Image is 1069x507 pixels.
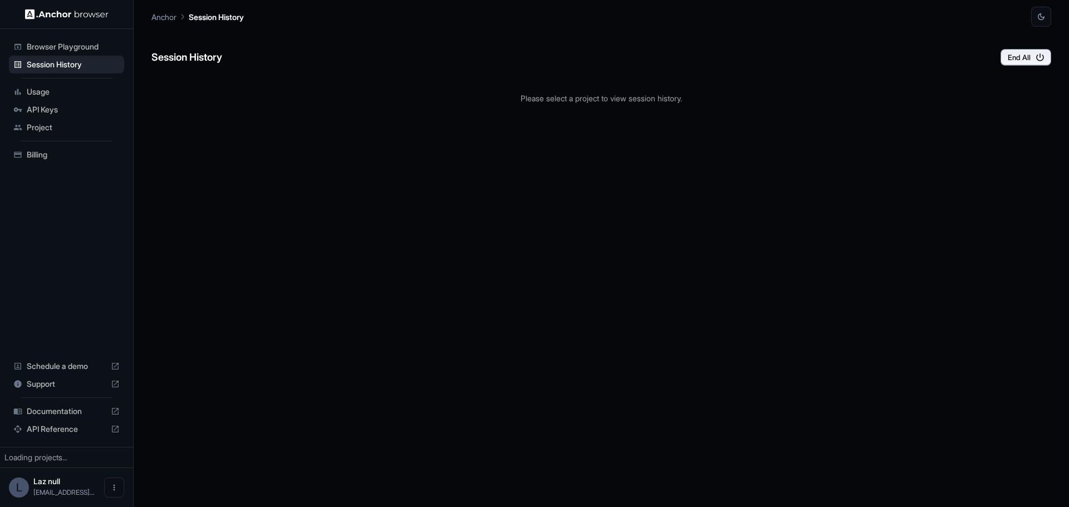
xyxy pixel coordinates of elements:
[33,476,60,486] span: Laz null
[9,119,124,136] div: Project
[27,424,106,435] span: API Reference
[9,402,124,420] div: Documentation
[33,488,95,496] span: dimazkid@gmail.com
[9,478,29,498] div: L
[27,41,120,52] span: Browser Playground
[189,11,244,23] p: Session History
[104,478,124,498] button: Open menu
[25,9,109,19] img: Anchor Logo
[151,11,244,23] nav: breadcrumb
[27,361,106,372] span: Schedule a demo
[9,357,124,375] div: Schedule a demo
[27,86,120,97] span: Usage
[27,406,106,417] span: Documentation
[27,149,120,160] span: Billing
[1001,49,1051,66] button: End All
[9,56,124,73] div: Session History
[9,83,124,101] div: Usage
[9,375,124,393] div: Support
[151,11,176,23] p: Anchor
[9,420,124,438] div: API Reference
[27,104,120,115] span: API Keys
[27,59,120,70] span: Session History
[9,38,124,56] div: Browser Playground
[151,92,1051,104] p: Please select a project to view session history.
[9,146,124,164] div: Billing
[151,50,222,66] h6: Session History
[27,378,106,390] span: Support
[4,452,129,463] div: Loading projects...
[9,101,124,119] div: API Keys
[27,122,120,133] span: Project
